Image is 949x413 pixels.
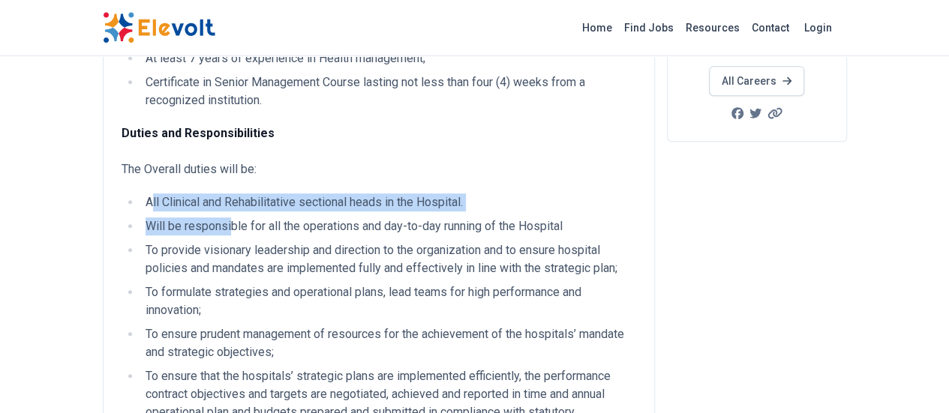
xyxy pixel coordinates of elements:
[141,217,636,235] li: Will be responsible for all the operations and day-to-day running of the Hospital
[746,16,795,40] a: Contact
[103,12,215,43] img: Elevolt
[122,124,636,178] p: The Overall duties will be:
[576,16,618,40] a: Home
[141,73,636,109] li: Certificate in Senior Management Course lasting not less than four (4) weeks from a recognized in...
[141,325,636,361] li: To ensure prudent management of resources for the achievement of the hospitals’ mandate and strat...
[141,283,636,319] li: To formulate strategies and operational plans, lead teams for high performance and innovation;
[795,13,841,43] a: Login
[709,66,804,96] a: All Careers
[141,241,636,277] li: To provide visionary leadership and direction to the organization and to ensure hospital policies...
[680,16,746,40] a: Resources
[618,16,680,40] a: Find Jobs
[874,341,949,413] iframe: Chat Widget
[141,193,636,211] li: All Clinical and Rehabilitative sectional heads in the Hospital.
[122,126,275,140] strong: Duties and Responsibilities
[141,49,636,67] li: At least 7 years of experience in Health management;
